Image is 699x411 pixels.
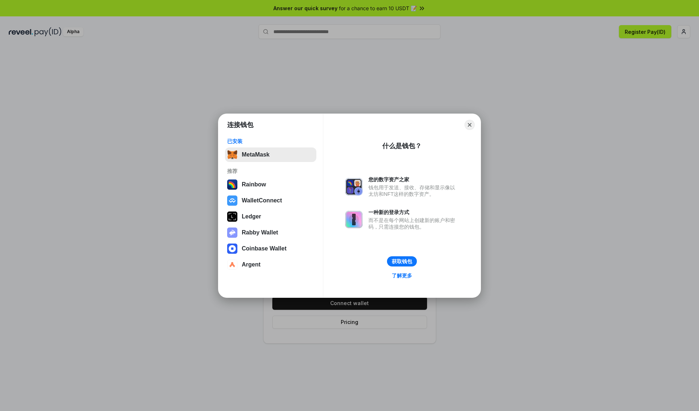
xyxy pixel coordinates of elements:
[225,257,316,272] button: Argent
[225,209,316,224] button: Ledger
[392,258,412,265] div: 获取钱包
[227,168,314,174] div: 推荐
[227,150,237,160] img: svg+xml,%3Csvg%20fill%3D%22none%22%20height%3D%2233%22%20viewBox%3D%220%200%2035%2033%22%20width%...
[242,245,287,252] div: Coinbase Wallet
[242,181,266,188] div: Rainbow
[368,217,459,230] div: 而不是在每个网站上创建新的账户和密码，只需连接您的钱包。
[225,147,316,162] button: MetaMask
[227,244,237,254] img: svg+xml,%3Csvg%20width%3D%2228%22%20height%3D%2228%22%20viewBox%3D%220%200%2028%2028%22%20fill%3D...
[382,142,422,150] div: 什么是钱包？
[227,138,314,145] div: 已安装
[242,261,261,268] div: Argent
[387,271,416,280] a: 了解更多
[227,120,253,129] h1: 连接钱包
[227,195,237,206] img: svg+xml,%3Csvg%20width%3D%2228%22%20height%3D%2228%22%20viewBox%3D%220%200%2028%2028%22%20fill%3D...
[225,241,316,256] button: Coinbase Wallet
[368,176,459,183] div: 您的数字资产之家
[225,193,316,208] button: WalletConnect
[392,272,412,279] div: 了解更多
[242,229,278,236] div: Rabby Wallet
[227,228,237,238] img: svg+xml,%3Csvg%20xmlns%3D%22http%3A%2F%2Fwww.w3.org%2F2000%2Fsvg%22%20fill%3D%22none%22%20viewBox...
[242,151,269,158] div: MetaMask
[227,179,237,190] img: svg+xml,%3Csvg%20width%3D%22120%22%20height%3D%22120%22%20viewBox%3D%220%200%20120%20120%22%20fil...
[465,120,475,130] button: Close
[227,260,237,270] img: svg+xml,%3Csvg%20width%3D%2228%22%20height%3D%2228%22%20viewBox%3D%220%200%2028%2028%22%20fill%3D...
[242,213,261,220] div: Ledger
[225,225,316,240] button: Rabby Wallet
[242,197,282,204] div: WalletConnect
[387,256,417,266] button: 获取钱包
[345,178,363,195] img: svg+xml,%3Csvg%20xmlns%3D%22http%3A%2F%2Fwww.w3.org%2F2000%2Fsvg%22%20fill%3D%22none%22%20viewBox...
[345,211,363,228] img: svg+xml,%3Csvg%20xmlns%3D%22http%3A%2F%2Fwww.w3.org%2F2000%2Fsvg%22%20fill%3D%22none%22%20viewBox...
[368,209,459,216] div: 一种新的登录方式
[368,184,459,197] div: 钱包用于发送、接收、存储和显示像以太坊和NFT这样的数字资产。
[225,177,316,192] button: Rainbow
[227,212,237,222] img: svg+xml,%3Csvg%20xmlns%3D%22http%3A%2F%2Fwww.w3.org%2F2000%2Fsvg%22%20width%3D%2228%22%20height%3...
